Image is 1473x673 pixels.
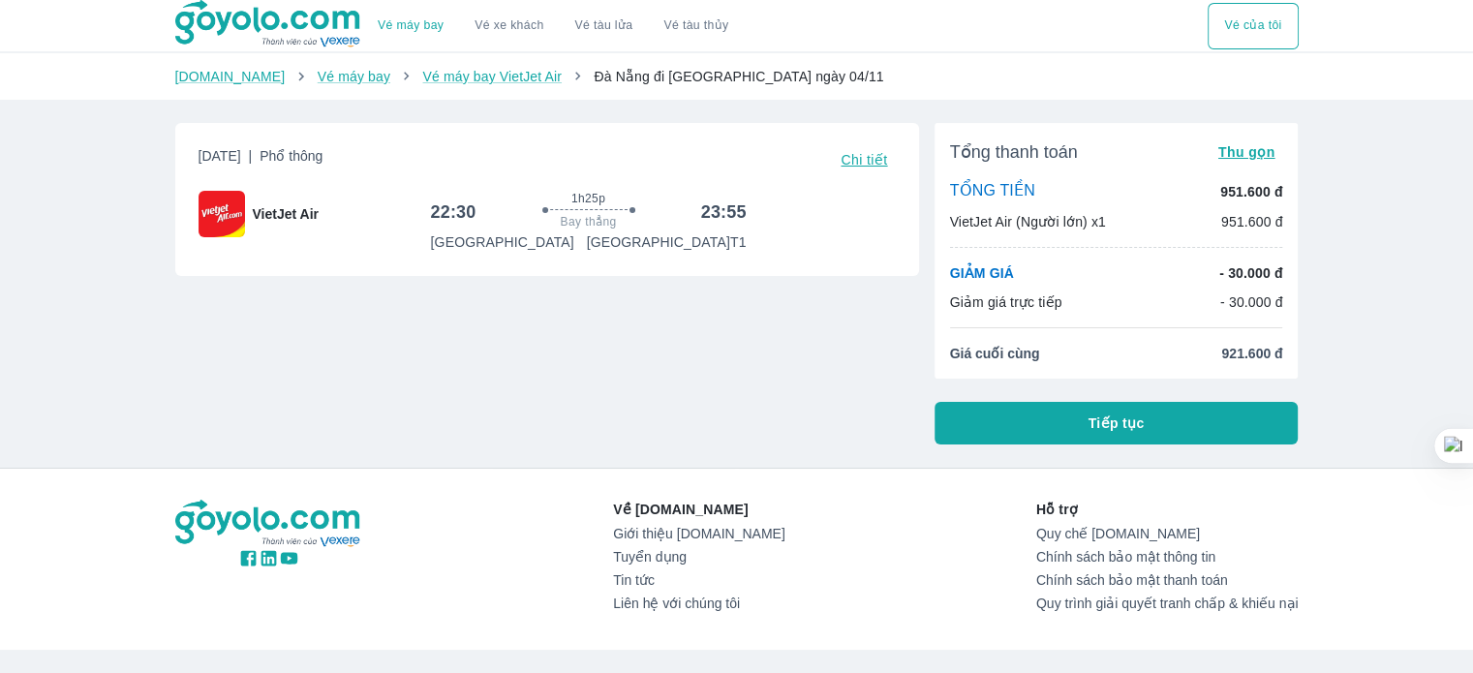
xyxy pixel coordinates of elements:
span: Tổng thanh toán [950,140,1078,164]
p: Giảm giá trực tiếp [950,292,1062,312]
span: | [249,148,253,164]
p: 951.600 đ [1220,182,1282,201]
span: VietJet Air [253,204,319,224]
h6: 23:55 [701,200,747,224]
p: VietJet Air (Người lớn) x1 [950,212,1106,231]
p: TỔNG TIỀN [950,181,1035,202]
p: 951.600 đ [1221,212,1283,231]
img: logo [175,500,363,548]
a: Vé máy bay [318,69,390,84]
p: Hỗ trợ [1036,500,1299,519]
div: choose transportation mode [1208,3,1298,49]
p: GIẢM GIÁ [950,263,1014,283]
a: Vé tàu lửa [560,3,649,49]
p: - 30.000 đ [1219,263,1282,283]
nav: breadcrumb [175,67,1299,86]
button: Vé của tôi [1208,3,1298,49]
a: Giới thiệu [DOMAIN_NAME] [613,526,784,541]
button: Thu gọn [1211,138,1283,166]
p: [GEOGRAPHIC_DATA] [431,232,574,252]
span: [DATE] [199,146,323,173]
span: Thu gọn [1218,144,1275,160]
button: Chi tiết [833,146,895,173]
a: Vé máy bay VietJet Air [422,69,561,84]
a: [DOMAIN_NAME] [175,69,286,84]
a: Quy trình giải quyết tranh chấp & khiếu nại [1036,596,1299,611]
span: Tiếp tục [1089,413,1145,433]
h6: 22:30 [431,200,476,224]
div: choose transportation mode [362,3,744,49]
span: 921.600 đ [1221,344,1282,363]
span: Bay thẳng [561,214,617,229]
p: - 30.000 đ [1220,292,1283,312]
a: Vé xe khách [475,18,543,33]
span: Giá cuối cùng [950,344,1040,363]
span: Chi tiết [841,152,887,168]
p: [GEOGRAPHIC_DATA] T1 [587,232,747,252]
span: Phổ thông [260,148,322,164]
a: Chính sách bảo mật thanh toán [1036,572,1299,588]
a: Vé máy bay [378,18,444,33]
a: Tin tức [613,572,784,588]
a: Liên hệ với chúng tôi [613,596,784,611]
button: Tiếp tục [935,402,1299,444]
a: Quy chế [DOMAIN_NAME] [1036,526,1299,541]
span: Đà Nẵng đi [GEOGRAPHIC_DATA] ngày 04/11 [594,69,883,84]
button: Vé tàu thủy [648,3,744,49]
span: 1h25p [571,191,605,206]
p: Về [DOMAIN_NAME] [613,500,784,519]
a: Chính sách bảo mật thông tin [1036,549,1299,565]
a: Tuyển dụng [613,549,784,565]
